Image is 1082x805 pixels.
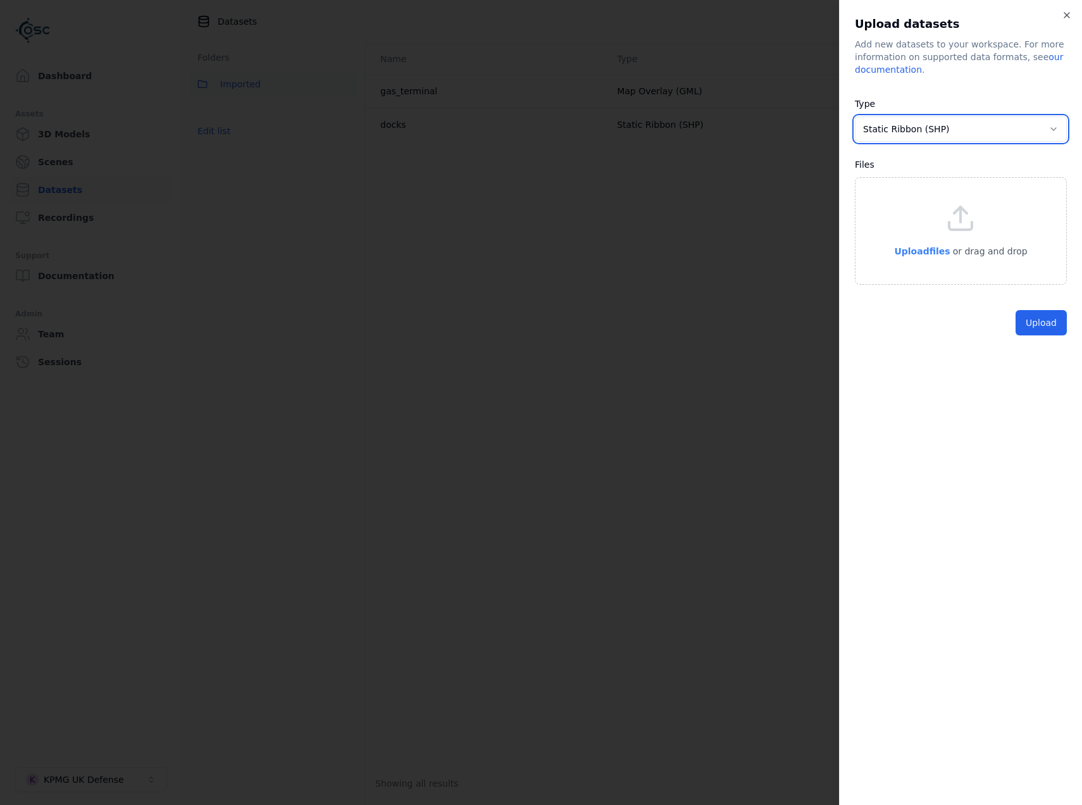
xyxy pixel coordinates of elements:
label: Files [855,159,874,170]
button: Upload [1016,310,1067,335]
h2: Upload datasets [855,15,1067,33]
label: Type [855,99,875,109]
span: Upload files [894,246,950,256]
p: or drag and drop [950,244,1028,259]
div: Add new datasets to your workspace. For more information on supported data formats, see . [855,38,1067,76]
